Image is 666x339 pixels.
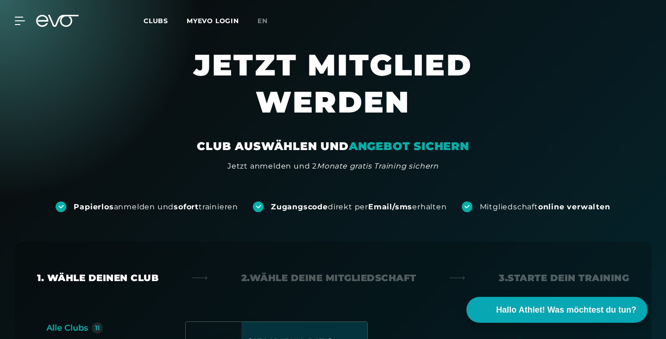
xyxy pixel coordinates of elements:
div: Mitgliedschaft [480,202,610,212]
span: Clubs [144,17,168,25]
div: 11 [95,325,100,331]
div: 1. Wähle deinen Club [37,271,158,284]
div: Alle Clubs [46,321,88,334]
button: Hallo Athlet! Was möchtest du tun? [466,297,647,323]
div: anmelden und trainieren [74,202,238,212]
div: 3. Starte dein Training [499,271,629,284]
a: Clubs [144,16,187,25]
a: MYEVO LOGIN [187,17,239,25]
a: en [258,16,279,26]
div: 2. Wähle deine Mitgliedschaft [241,271,416,284]
div: CLUB AUSWÄHLEN UND [197,139,469,154]
strong: Zugangscode [271,202,328,211]
div: direkt per erhalten [271,202,446,212]
strong: online verwalten [538,202,610,211]
span: Hallo Athlet! Was möchtest du tun? [496,304,636,316]
h1: JETZT MITGLIED WERDEN [120,46,546,139]
span: en [258,17,268,25]
strong: Papierlos [74,202,113,211]
strong: sofort [174,202,199,211]
em: ANGEBOT SICHERN [349,139,469,153]
div: Jetzt anmelden und 2 [227,161,439,172]
strong: Email/sms [368,202,412,211]
em: Monate gratis Training sichern [317,162,439,170]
